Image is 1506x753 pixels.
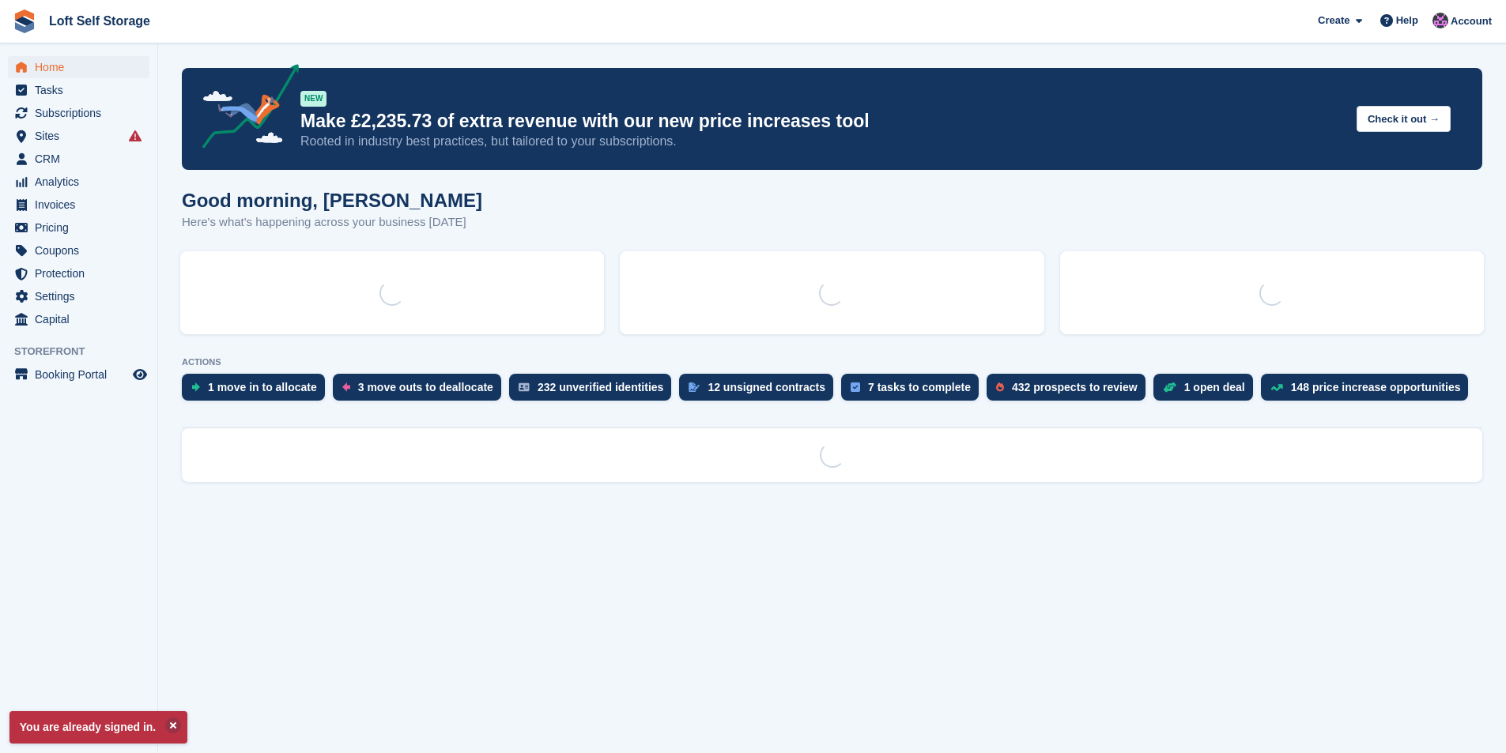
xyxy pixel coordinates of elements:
h1: Good morning, [PERSON_NAME] [182,190,482,211]
div: 7 tasks to complete [868,381,971,393]
a: Loft Self Storage [43,8,157,34]
span: Invoices [35,194,130,216]
div: NEW [300,91,326,107]
span: Coupons [35,239,130,262]
img: prospect-51fa495bee0391a8d652442698ab0144808aea92771e9ea1ae160a38d050c398.svg [996,382,1004,392]
i: Smart entry sync failures have occurred [129,130,142,142]
span: CRM [35,148,130,170]
button: Check it out → [1357,106,1451,132]
a: menu [8,148,149,170]
div: 3 move outs to deallocate [358,381,493,393]
span: Analytics [35,171,130,193]
a: Preview store [130,365,149,384]
div: 432 prospects to review [1012,381,1138,393]
img: verify_identity-adf6edd0f0f0b5bbfe63781bf79b02c33cf7c696d77639b501bdc392416b5a36.svg [519,382,530,392]
span: Storefront [14,344,157,360]
span: Sites [35,125,130,147]
p: You are already signed in. [9,711,187,744]
a: 12 unsigned contracts [679,374,841,409]
a: menu [8,125,149,147]
span: Tasks [35,79,130,101]
a: menu [8,79,149,101]
span: Capital [35,308,130,330]
div: 1 move in to allocate [208,381,317,393]
a: menu [8,194,149,216]
span: Settings [35,285,130,307]
img: deal-1b604bf984904fb50ccaf53a9ad4b4a5d6e5aea283cecdc64d6e3604feb123c2.svg [1163,382,1176,393]
span: Booking Portal [35,363,130,386]
a: menu [8,216,149,239]
div: 232 unverified identities [538,381,664,393]
a: menu [8,56,149,78]
span: Home [35,56,130,78]
a: 3 move outs to deallocate [333,374,509,409]
p: Make £2,235.73 of extra revenue with our new price increases tool [300,110,1344,133]
a: 148 price increase opportunities [1261,374,1477,409]
a: menu [8,102,149,124]
a: menu [8,285,149,307]
a: menu [8,262,149,284]
span: Help [1396,13,1418,28]
span: Create [1318,13,1349,28]
a: menu [8,239,149,262]
p: Here's what's happening across your business [DATE] [182,213,482,232]
p: ACTIONS [182,357,1482,367]
img: contract_signature_icon-13c848040528278c33f63329250d36e43548de30e8caae1d1a13099fd9432cc5.svg [689,382,700,392]
img: price_increase_opportunities-93ffe204e8149a01c8c9dc8f82e8f89637d9d84a8eef4429ea346261dce0b2c0.svg [1270,384,1283,391]
div: 1 open deal [1184,381,1245,393]
span: Subscriptions [35,102,130,124]
p: Rooted in industry best practices, but tailored to your subscriptions. [300,133,1344,150]
a: 1 open deal [1153,374,1261,409]
a: menu [8,308,149,330]
div: 12 unsigned contracts [708,381,825,393]
div: 148 price increase opportunities [1291,381,1461,393]
img: move_outs_to_deallocate_icon-f764333ba52eb49d3ac5e1228854f67142a1ed5810a6f6cc68b1a99e826820c5.svg [342,382,350,392]
img: stora-icon-8386f47178a22dfd0bd8f6a31ec36ba5ce8667c1dd55bd0f319d3a0aa187defe.svg [13,9,36,33]
a: 7 tasks to complete [841,374,987,409]
span: Account [1451,13,1492,29]
a: 232 unverified identities [509,374,680,409]
a: 1 move in to allocate [182,374,333,409]
img: Amy Wright [1432,13,1448,28]
span: Pricing [35,216,130,239]
img: price-adjustments-announcement-icon-8257ccfd72463d97f412b2fc003d46551f7dbcb40ab6d574587a9cd5c0d94... [189,64,300,154]
a: menu [8,171,149,193]
img: task-75834270c22a3079a89374b754ae025e5fb1db73e45f91037f5363f120a921f8.svg [851,382,860,392]
img: move_ins_to_allocate_icon-fdf77a2bb77ea45bf5b3d319d69a93e2d87916cf1d5bf7949dd705db3b84f3ca.svg [191,382,200,392]
a: menu [8,363,149,386]
span: Protection [35,262,130,284]
a: 432 prospects to review [987,374,1153,409]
